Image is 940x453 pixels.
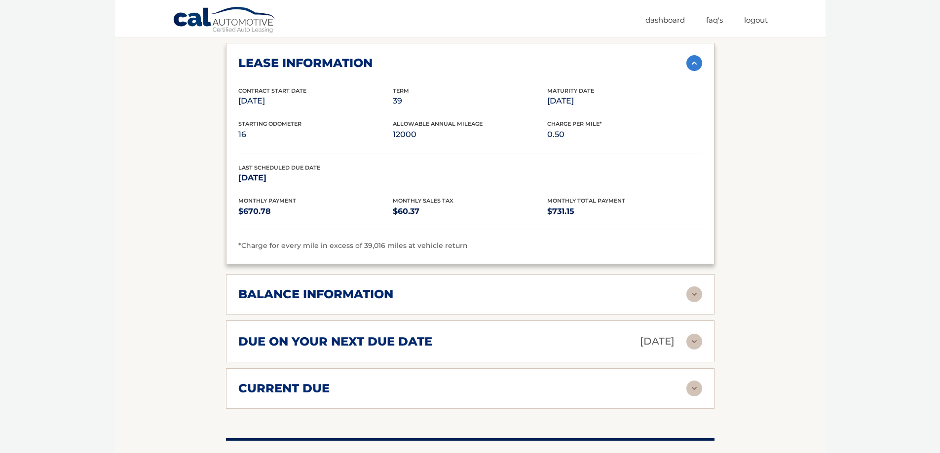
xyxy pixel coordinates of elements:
[547,197,625,204] span: Monthly Total Payment
[393,205,547,218] p: $60.37
[238,164,320,171] span: Last Scheduled Due Date
[393,94,547,108] p: 39
[238,128,393,141] p: 16
[645,12,685,28] a: Dashboard
[547,128,702,141] p: 0.50
[238,120,301,127] span: Starting Odometer
[393,87,409,94] span: Term
[686,286,702,302] img: accordion-rest.svg
[238,381,330,396] h2: current due
[547,120,602,127] span: Charge Per Mile*
[686,334,702,349] img: accordion-rest.svg
[238,87,306,94] span: Contract Start Date
[238,287,393,302] h2: balance information
[238,334,432,349] h2: due on your next due date
[173,6,276,35] a: Cal Automotive
[744,12,768,28] a: Logout
[238,241,468,250] span: *Charge for every mile in excess of 39,016 miles at vehicle return
[547,87,594,94] span: Maturity Date
[238,171,393,185] p: [DATE]
[706,12,723,28] a: FAQ's
[238,56,373,70] h2: lease information
[393,128,547,141] p: 12000
[393,197,453,204] span: Monthly Sales Tax
[686,381,702,396] img: accordion-rest.svg
[238,94,393,108] p: [DATE]
[547,205,702,218] p: $731.15
[686,55,702,71] img: accordion-active.svg
[640,333,675,350] p: [DATE]
[393,120,483,127] span: Allowable Annual Mileage
[547,94,702,108] p: [DATE]
[238,197,296,204] span: Monthly Payment
[238,205,393,218] p: $670.78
